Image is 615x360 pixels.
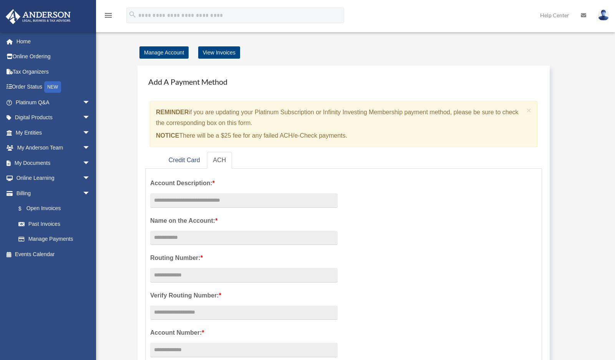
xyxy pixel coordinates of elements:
[5,171,102,186] a: Online Learningarrow_drop_down
[5,247,102,262] a: Events Calendar
[5,125,102,140] a: My Entitiesarrow_drop_down
[139,46,189,59] a: Manage Account
[150,215,338,226] label: Name on the Account:
[207,152,232,169] a: ACH
[11,201,102,217] a: $Open Invoices
[83,95,98,110] span: arrow_drop_down
[5,64,102,79] a: Tax Organizers
[527,106,532,115] span: ×
[5,95,102,110] a: Platinum Q&Aarrow_drop_down
[11,232,98,247] a: Manage Payments
[83,110,98,126] span: arrow_drop_down
[83,155,98,171] span: arrow_drop_down
[11,216,102,232] a: Past Invoices
[23,204,27,214] span: $
[150,327,338,338] label: Account Number:
[5,49,102,64] a: Online Ordering
[150,178,338,189] label: Account Description:
[104,13,113,20] a: menu
[156,132,179,139] strong: NOTICE
[198,46,240,59] a: View Invoices
[83,125,98,141] span: arrow_drop_down
[5,34,102,49] a: Home
[83,140,98,156] span: arrow_drop_down
[162,152,206,169] a: Credit Card
[83,171,98,186] span: arrow_drop_down
[3,9,73,24] img: Anderson Advisors Platinum Portal
[104,11,113,20] i: menu
[5,155,102,171] a: My Documentsarrow_drop_down
[150,290,338,301] label: Verify Routing Number:
[150,101,537,147] div: if you are updating your Platinum Subscription or Infinity Investing Membership payment method, p...
[527,106,532,114] button: Close
[128,10,137,19] i: search
[83,186,98,201] span: arrow_drop_down
[5,140,102,156] a: My Anderson Teamarrow_drop_down
[5,186,102,201] a: Billingarrow_drop_down
[5,110,102,125] a: Digital Productsarrow_drop_down
[5,79,102,95] a: Order StatusNEW
[150,253,338,263] label: Routing Number:
[145,73,542,90] h4: Add A Payment Method
[44,81,61,93] div: NEW
[156,109,189,115] strong: REMINDER
[156,130,524,141] p: There will be a $25 fee for any failed ACH/e-Check payments.
[598,10,609,21] img: User Pic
